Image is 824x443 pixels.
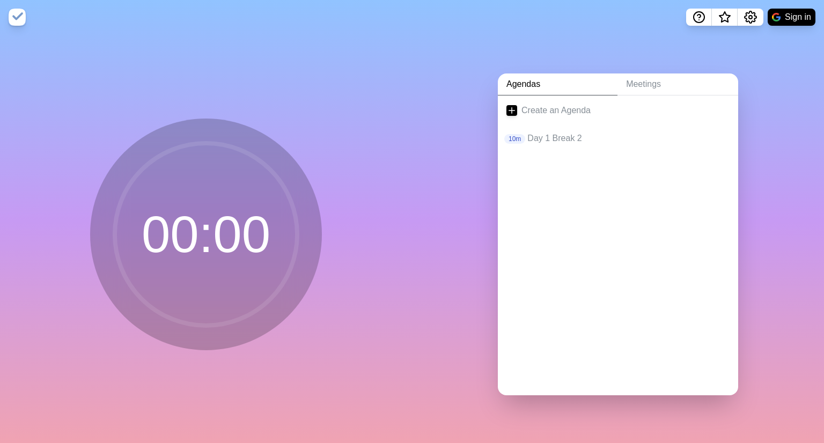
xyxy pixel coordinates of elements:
button: What’s new [712,9,738,26]
button: Sign in [768,9,815,26]
img: timeblocks logo [9,9,26,26]
p: Day 1 Break 2 [527,132,730,145]
button: Help [686,9,712,26]
img: google logo [772,13,781,21]
a: Meetings [617,73,738,95]
button: Settings [738,9,763,26]
p: 10m [504,134,525,144]
a: Agendas [498,73,617,95]
a: Create an Agenda [498,95,738,125]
